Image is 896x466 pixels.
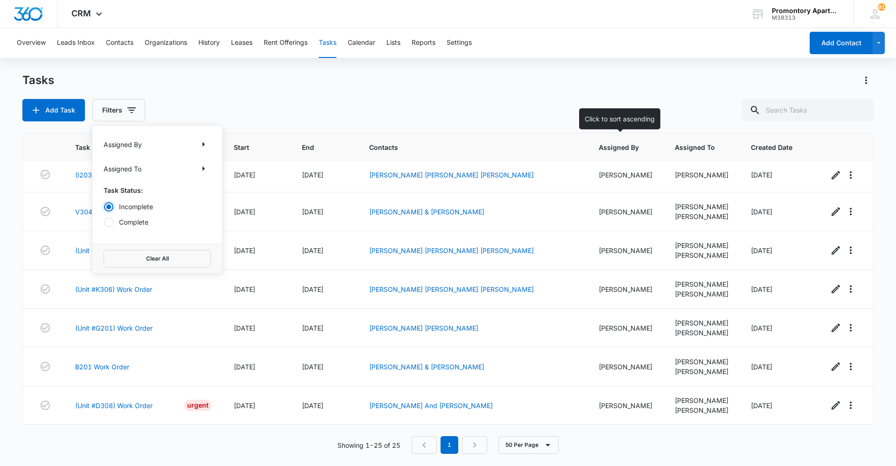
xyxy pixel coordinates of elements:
button: Actions [859,73,874,88]
a: B201 Work Order [75,362,129,372]
a: (I203) Work Order [75,170,132,180]
button: Add Contact [810,32,873,54]
h1: Tasks [22,73,54,87]
p: Assigned To [104,164,141,174]
span: Start [234,142,266,152]
button: Reports [412,28,435,58]
span: CRM [71,8,91,18]
div: [PERSON_NAME] [599,246,652,255]
a: (Unit #D308) Work Order [75,401,153,410]
span: Created Date [751,142,792,152]
div: [PERSON_NAME] [599,170,652,180]
button: Leases [231,28,252,58]
span: [DATE] [302,285,323,293]
a: (Unit #K306) Work Order [75,246,152,255]
span: [DATE] [751,247,772,254]
div: Urgent [184,400,211,411]
span: [DATE] [234,171,255,179]
a: [PERSON_NAME] & [PERSON_NAME] [369,208,484,216]
a: (Unit #G201) Work Order [75,323,153,333]
span: [DATE] [751,208,772,216]
div: [PERSON_NAME] [675,289,728,299]
input: Search Tasks [742,99,874,121]
a: [PERSON_NAME] [PERSON_NAME] [PERSON_NAME] [369,247,534,254]
nav: Pagination [412,436,487,454]
button: Show Assigned To filters [196,161,211,176]
div: [PERSON_NAME] [675,318,728,328]
span: [DATE] [302,402,323,410]
span: 91 [878,3,885,11]
span: Assigned To [675,142,715,152]
div: notifications count [878,3,885,11]
a: [PERSON_NAME] & [PERSON_NAME] [369,363,484,371]
div: [PERSON_NAME] [675,250,728,260]
button: Rent Offerings [264,28,308,58]
p: Showing 1-25 of 25 [337,440,400,450]
a: [PERSON_NAME] And [PERSON_NAME] [369,402,493,410]
span: End [302,142,333,152]
span: [DATE] [302,208,323,216]
span: [DATE] [751,324,772,332]
span: Task [75,142,198,152]
a: [PERSON_NAME] [PERSON_NAME] [PERSON_NAME] [369,285,534,293]
button: Add Task [22,99,85,121]
span: [DATE] [234,285,255,293]
a: [PERSON_NAME] [PERSON_NAME] [369,324,478,332]
div: [PERSON_NAME] [675,212,728,221]
div: [PERSON_NAME] [675,279,728,289]
a: V304 Work Order [75,207,130,217]
span: [DATE] [302,363,323,371]
button: Lists [386,28,400,58]
div: [PERSON_NAME] [675,202,728,212]
div: [PERSON_NAME] [599,284,652,294]
span: [DATE] [234,208,255,216]
button: Organizations [145,28,187,58]
p: Assigned By [104,140,142,149]
div: [PERSON_NAME] [599,207,652,217]
div: [PERSON_NAME] [675,328,728,338]
em: 1 [441,436,458,454]
button: Clear All [104,250,211,268]
span: [DATE] [234,402,255,410]
span: [DATE] [751,363,772,371]
span: [DATE] [302,247,323,254]
div: [PERSON_NAME] [675,405,728,415]
span: [DATE] [302,171,323,179]
div: [PERSON_NAME] [599,362,652,372]
button: Leads Inbox [57,28,95,58]
span: [DATE] [751,402,772,410]
label: Incomplete [104,202,211,212]
button: Tasks [319,28,336,58]
div: [PERSON_NAME] [675,240,728,250]
button: Contacts [106,28,133,58]
span: [DATE] [751,285,772,293]
button: Settings [447,28,472,58]
button: Overview [17,28,46,58]
div: [PERSON_NAME] [675,367,728,376]
button: History [198,28,220,58]
span: [DATE] [302,324,323,332]
div: [PERSON_NAME] [599,323,652,333]
div: account id [772,14,840,21]
span: Assigned By [599,142,639,152]
a: (Unit #K306) Work Order [75,284,152,294]
span: [DATE] [234,363,255,371]
button: Filters [92,99,145,121]
div: [PERSON_NAME] [675,395,728,405]
div: [PERSON_NAME] [675,357,728,367]
div: account name [772,7,840,14]
div: [PERSON_NAME] [675,170,728,180]
p: Task Status: [104,185,211,195]
button: Show Assigned By filters [196,137,211,152]
button: Calendar [348,28,375,58]
span: [DATE] [234,324,255,332]
label: Complete [104,217,211,227]
span: [DATE] [751,171,772,179]
div: [PERSON_NAME] [599,401,652,410]
button: 50 Per Page [498,436,559,454]
span: [DATE] [234,247,255,254]
div: Click to sort ascending [579,108,660,129]
span: Contacts [369,142,563,152]
a: [PERSON_NAME] [PERSON_NAME] [PERSON_NAME] [369,171,534,179]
